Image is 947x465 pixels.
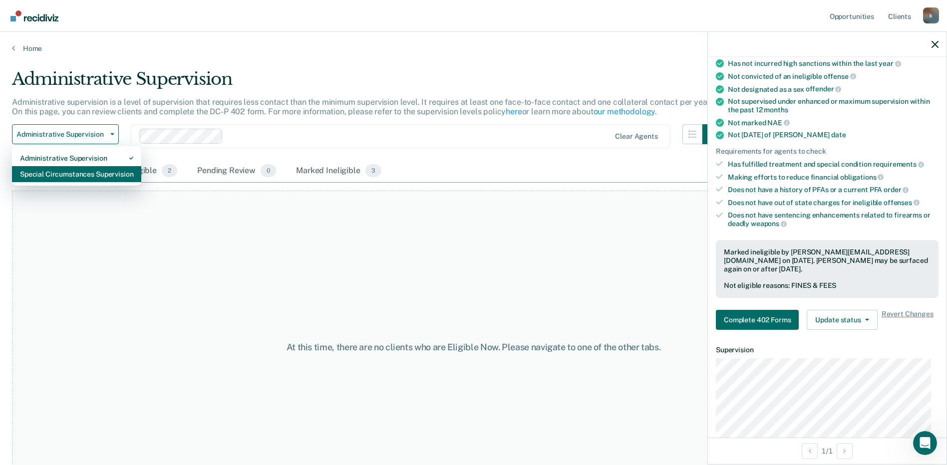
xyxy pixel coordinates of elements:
[20,166,133,182] div: Special Circumstances Supervision
[716,346,939,354] dt: Supervision
[764,106,788,114] span: months
[923,7,939,23] div: k
[162,164,177,177] span: 2
[767,119,789,127] span: NAE
[195,160,278,182] div: Pending Review
[879,59,901,67] span: year
[913,431,937,455] iframe: Intercom live chat
[806,85,842,93] span: offender
[728,198,939,207] div: Does not have out of state charges for ineligible
[261,164,276,177] span: 0
[728,160,939,169] div: Has fulfilled treatment and special condition
[16,130,106,139] span: Administrative Supervision
[716,310,803,330] a: Navigate to form link
[802,443,818,459] button: Previous Opportunity
[12,44,935,53] a: Home
[20,150,133,166] div: Administrative Supervision
[882,310,934,330] span: Revert Changes
[728,185,939,194] div: Does not have a history of PFAs or a current PFA order
[716,310,799,330] button: Complete 402 Forms
[615,132,657,141] div: Clear agents
[923,7,939,23] button: Profile dropdown button
[728,85,939,94] div: Not designated as a sex
[728,173,939,182] div: Making efforts to reduce financial
[728,72,939,81] div: Not convicted of an ineligible
[728,118,939,127] div: Not marked
[831,131,846,139] span: date
[873,160,924,168] span: requirements
[243,342,704,353] div: At this time, there are no clients who are Eligible Now. Please navigate to one of the other tabs.
[840,173,884,181] span: obligations
[12,97,711,116] p: Administrative supervision is a level of supervision that requires less contact than the minimum ...
[12,69,722,97] div: Administrative Supervision
[837,443,853,459] button: Next Opportunity
[594,107,655,116] a: our methodology
[10,10,58,21] img: Recidiviz
[884,199,920,207] span: offenses
[728,97,939,114] div: Not supervised under enhanced or maximum supervision within the past 12
[724,248,931,273] div: Marked ineligible by [PERSON_NAME][EMAIL_ADDRESS][DOMAIN_NAME] on [DATE]. [PERSON_NAME] may be su...
[716,147,939,156] div: Requirements for agents to check
[807,310,877,330] button: Update status
[365,164,381,177] span: 3
[728,131,939,139] div: Not [DATE] of [PERSON_NAME]
[724,281,931,290] div: Not eligible reasons: FINES & FEES
[728,211,939,228] div: Does not have sentencing enhancements related to firearms or deadly
[728,59,939,68] div: Has not incurred high sanctions within the last
[294,160,383,182] div: Marked Ineligible
[824,72,856,80] span: offense
[751,220,787,228] span: weapons
[506,107,522,116] a: here
[708,438,947,464] div: 1 / 1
